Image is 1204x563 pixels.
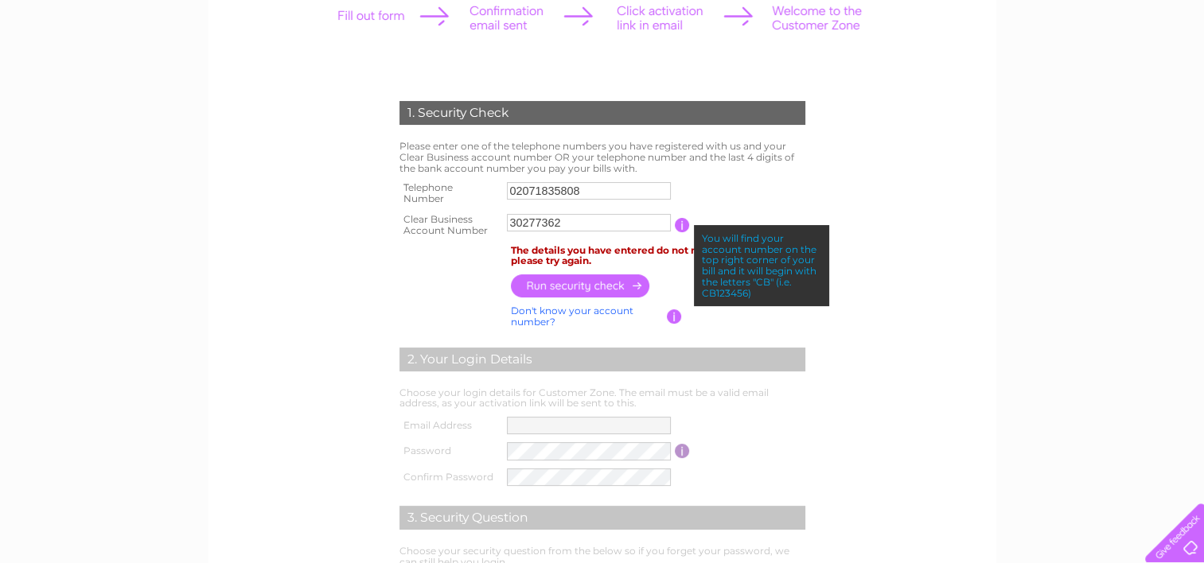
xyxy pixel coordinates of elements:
[1021,68,1056,80] a: Energy
[395,383,809,414] td: Choose your login details for Customer Zone. The email must be a valid email address, as your act...
[904,8,1014,28] a: 0333 014 3131
[42,41,123,90] img: logo.png
[507,241,809,271] td: The details you have entered do not match our records, please try again.
[1066,68,1113,80] a: Telecoms
[395,464,504,490] th: Confirm Password
[399,506,805,530] div: 3. Security Question
[694,225,829,307] div: You will find your account number on the top right corner of your bill and it will begin with the...
[395,137,809,177] td: Please enter one of the telephone numbers you have registered with us and your Clear Business acc...
[675,218,690,232] input: Information
[1155,68,1194,80] a: Contact
[1123,68,1146,80] a: Blog
[399,101,805,125] div: 1. Security Check
[981,68,1011,80] a: Water
[511,305,633,328] a: Don't know your account number?
[227,9,979,77] div: Clear Business is a trading name of Verastar Limited (registered in [GEOGRAPHIC_DATA] No. 3667643...
[395,177,504,209] th: Telephone Number
[395,438,504,464] th: Password
[399,348,805,371] div: 2. Your Login Details
[395,413,504,438] th: Email Address
[675,444,690,458] input: Information
[667,309,682,324] input: Information
[395,209,504,241] th: Clear Business Account Number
